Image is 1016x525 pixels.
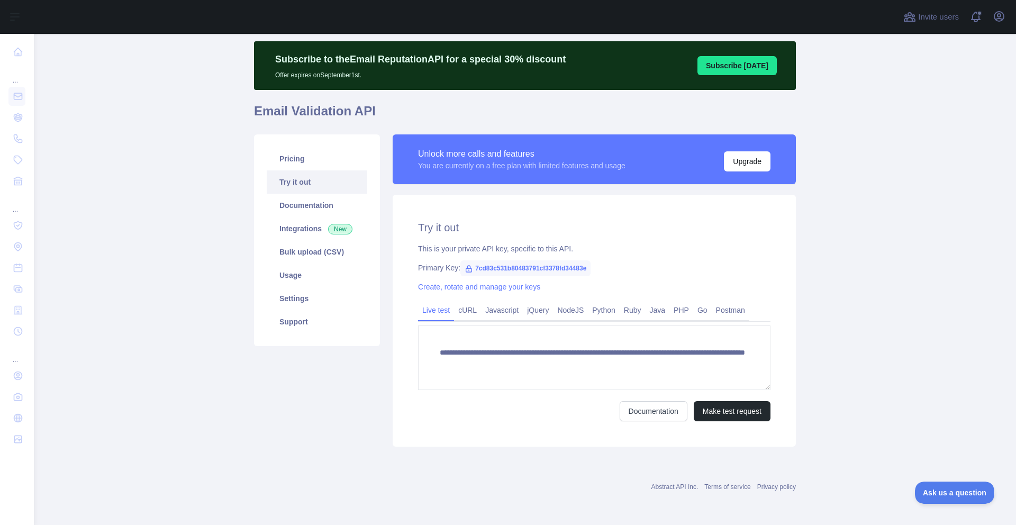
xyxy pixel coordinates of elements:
[454,302,481,319] a: cURL
[724,151,770,171] button: Upgrade
[697,56,777,75] button: Subscribe [DATE]
[481,302,523,319] a: Javascript
[267,264,367,287] a: Usage
[915,482,995,504] iframe: Toggle Customer Support
[460,260,591,276] span: 7cd83c531b80483791cf3378fd34483e
[712,302,749,319] a: Postman
[523,302,553,319] a: jQuery
[328,224,352,234] span: New
[267,170,367,194] a: Try it out
[694,401,770,421] button: Make test request
[418,302,454,319] a: Live test
[418,283,540,291] a: Create, rotate and manage your keys
[8,193,25,214] div: ...
[267,194,367,217] a: Documentation
[418,220,770,235] h2: Try it out
[704,483,750,491] a: Terms of service
[757,483,796,491] a: Privacy policy
[275,52,566,67] p: Subscribe to the Email Reputation API for a special 30 % discount
[418,243,770,254] div: This is your private API key, specific to this API.
[8,64,25,85] div: ...
[669,302,693,319] a: PHP
[918,11,959,23] span: Invite users
[646,302,670,319] a: Java
[267,310,367,333] a: Support
[267,217,367,240] a: Integrations New
[620,302,646,319] a: Ruby
[267,147,367,170] a: Pricing
[267,240,367,264] a: Bulk upload (CSV)
[901,8,961,25] button: Invite users
[651,483,698,491] a: Abstract API Inc.
[418,262,770,273] div: Primary Key:
[588,302,620,319] a: Python
[254,103,796,128] h1: Email Validation API
[553,302,588,319] a: NodeJS
[418,148,625,160] div: Unlock more calls and features
[620,401,687,421] a: Documentation
[275,67,566,79] p: Offer expires on September 1st.
[693,302,712,319] a: Go
[267,287,367,310] a: Settings
[8,343,25,364] div: ...
[418,160,625,171] div: You are currently on a free plan with limited features and usage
